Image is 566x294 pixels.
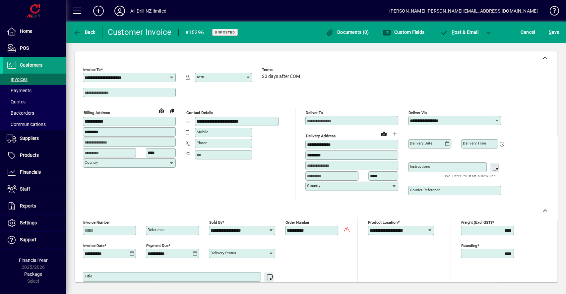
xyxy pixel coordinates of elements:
a: View on map [156,105,167,116]
button: Post & Email [437,26,482,38]
button: Copy to Delivery address [167,105,177,116]
mat-label: Delivery time [463,141,486,146]
a: Staff [3,181,66,198]
span: Financials [20,169,41,175]
mat-label: Invoice To [83,67,101,72]
span: Backorders [7,110,34,116]
span: Cancel [521,27,535,37]
span: Quotes [7,99,26,104]
mat-label: Sold by [209,220,222,225]
span: Customers [20,62,42,68]
button: Add [88,5,109,17]
mat-label: Mobile [197,130,208,134]
mat-label: Attn [197,75,204,79]
button: Save [547,26,561,38]
mat-label: Reference [148,227,164,232]
span: Terms [262,68,302,72]
span: Financial Year [19,258,48,263]
span: Communications [7,122,46,127]
a: Suppliers [3,130,66,147]
span: Invoices [7,77,28,82]
button: Cancel [519,26,537,38]
div: #15296 [185,27,204,38]
mat-label: Phone [197,141,207,145]
span: Custom Fields [383,29,424,35]
a: Settings [3,215,66,231]
mat-label: Delivery status [211,251,236,255]
a: Home [3,23,66,40]
mat-label: Order number [285,220,309,225]
div: Customer Invoice [108,27,172,37]
button: Profile [109,5,130,17]
div: [PERSON_NAME] [PERSON_NAME][EMAIL_ADDRESS][DOMAIN_NAME] [389,6,538,16]
span: ost & Email [440,29,478,35]
span: S [549,29,551,35]
span: 20 days after EOM [262,74,300,79]
span: Documents (0) [326,29,369,35]
mat-label: Invoice date [83,243,104,248]
mat-label: Title [85,274,92,278]
mat-label: Invoice number [83,220,110,225]
mat-label: Rounding [461,243,477,248]
a: Financials [3,164,66,181]
a: POS [3,40,66,57]
span: Unposted [215,30,235,34]
a: Payments [3,85,66,96]
a: View on map [379,128,389,139]
app-page-header-button: Back [66,26,103,38]
div: All Drill NZ limited [130,6,167,16]
span: Suppliers [20,136,39,141]
span: Reports [20,203,36,208]
mat-label: Courier Reference [410,188,440,192]
button: Documents (0) [324,26,371,38]
span: POS [20,45,29,51]
span: Home [20,29,32,34]
span: Products [20,152,39,158]
span: ave [549,27,559,37]
mat-label: Delivery date [410,141,432,146]
span: Settings [20,220,37,225]
mat-label: Country [307,183,320,188]
a: Invoices [3,74,66,85]
span: P [452,29,455,35]
mat-label: Deliver To [306,110,323,115]
mat-label: Instructions [410,164,430,169]
a: Products [3,147,66,164]
mat-label: Country [85,160,98,165]
mat-label: Payment due [146,243,168,248]
a: Reports [3,198,66,214]
button: Back [72,26,97,38]
a: Support [3,232,66,248]
button: Custom Fields [381,26,426,38]
span: Package [24,271,42,277]
a: Quotes [3,96,66,107]
span: Back [73,29,95,35]
span: Staff [20,186,30,192]
button: Choose address [389,129,400,139]
mat-hint: Use 'Enter' to start a new line [444,172,496,180]
mat-hint: Use 'Enter' to start a new line [218,282,270,289]
span: Support [20,237,36,242]
mat-label: Freight (excl GST) [461,220,492,225]
a: Communications [3,119,66,130]
mat-label: Deliver via [409,110,427,115]
span: Payments [7,88,31,93]
a: Knowledge Base [544,1,558,23]
mat-label: Product location [368,220,398,225]
a: Backorders [3,107,66,119]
